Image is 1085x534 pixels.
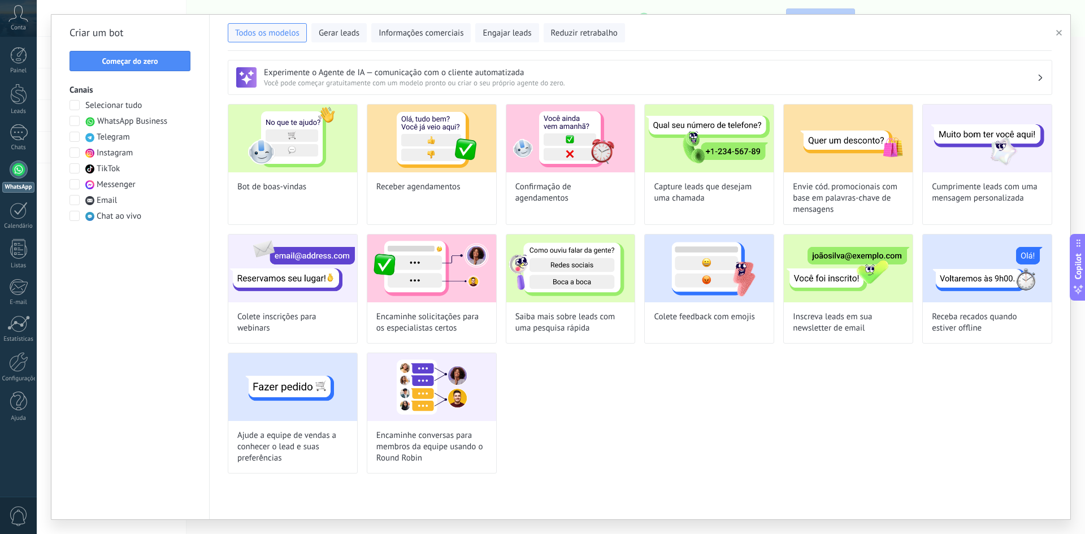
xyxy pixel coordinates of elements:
div: WhatsApp [2,182,34,193]
span: Messenger [97,179,136,190]
img: Saiba mais sobre leads com uma pesquisa rápida [506,235,635,302]
span: Bot de boas-vindas [237,181,306,193]
span: Envie cód. promocionais com base em palavras-chave de mensagens [793,181,904,215]
img: Encaminhe solicitações para os especialistas certos [367,235,496,302]
img: Receba recados quando estiver offline [923,235,1052,302]
div: Painel [2,67,35,75]
img: Inscreva leads em sua newsletter de email [784,235,913,302]
h3: Experimente o Agente de IA — comunicação com o cliente automatizada [264,67,1037,78]
h3: Canais [70,85,191,95]
span: Gerar leads [319,28,359,39]
img: Capture leads que desejam uma chamada [645,105,774,172]
span: Começar do zero [102,57,158,65]
span: Inscreva leads em sua newsletter de email [793,311,904,334]
span: TikTok [97,163,120,175]
img: Colete feedback com emojis [645,235,774,302]
button: Reduzir retrabalho [544,23,625,42]
span: Conta [11,24,26,32]
button: Gerar leads [311,23,367,42]
span: Telegram [97,132,130,143]
span: Cumprimente leads com uma mensagem personalizada [932,181,1043,204]
span: Receber agendamentos [376,181,461,193]
img: Envie cód. promocionais com base em palavras-chave de mensagens [784,105,913,172]
span: Você pode começar gratuitamente com um modelo pronto ou criar o seu próprio agente do zero. [264,78,1037,88]
span: Engajar leads [483,28,531,39]
span: Reduzir retrabalho [551,28,618,39]
span: Email [97,195,117,206]
img: Confirmação de agendamentos [506,105,635,172]
div: Ajuda [2,415,35,422]
h2: Criar um bot [70,24,191,42]
span: Colete inscrições para webinars [237,311,348,334]
img: Bot de boas-vindas [228,105,357,172]
button: Todos os modelos [228,23,307,42]
span: Capture leads que desejam uma chamada [654,181,765,204]
img: Receber agendamentos [367,105,496,172]
img: Cumprimente leads com uma mensagem personalizada [923,105,1052,172]
span: Receba recados quando estiver offline [932,311,1043,334]
span: Encaminhe solicitações para os especialistas certos [376,311,487,334]
div: Estatísticas [2,336,35,343]
span: Chat ao vivo [97,211,141,222]
div: Listas [2,262,35,270]
div: E-mail [2,299,35,306]
span: Instagram [97,147,133,159]
span: Ajude a equipe de vendas a conhecer o lead e suas preferências [237,430,348,464]
span: Saiba mais sobre leads com uma pesquisa rápida [515,311,626,334]
div: Chats [2,144,35,151]
img: Encaminhe conversas para membros da equipe usando o Round Robin [367,353,496,421]
button: Engajar leads [475,23,539,42]
span: Todos os modelos [235,28,300,39]
img: Colete inscrições para webinars [228,235,357,302]
span: Confirmação de agendamentos [515,181,626,204]
img: Ajude a equipe de vendas a conhecer o lead e suas preferências [228,353,357,421]
span: Colete feedback com emojis [654,311,754,323]
span: Selecionar tudo [85,100,142,111]
div: Leads [2,108,35,115]
span: WhatsApp Business [97,116,167,127]
div: Calendário [2,223,35,230]
button: Informações comerciais [371,23,471,42]
button: Começar do zero [70,51,190,71]
div: Configurações [2,375,35,383]
span: Encaminhe conversas para membros da equipe usando o Round Robin [376,430,487,464]
span: Copilot [1073,253,1084,279]
span: Informações comerciais [379,28,463,39]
